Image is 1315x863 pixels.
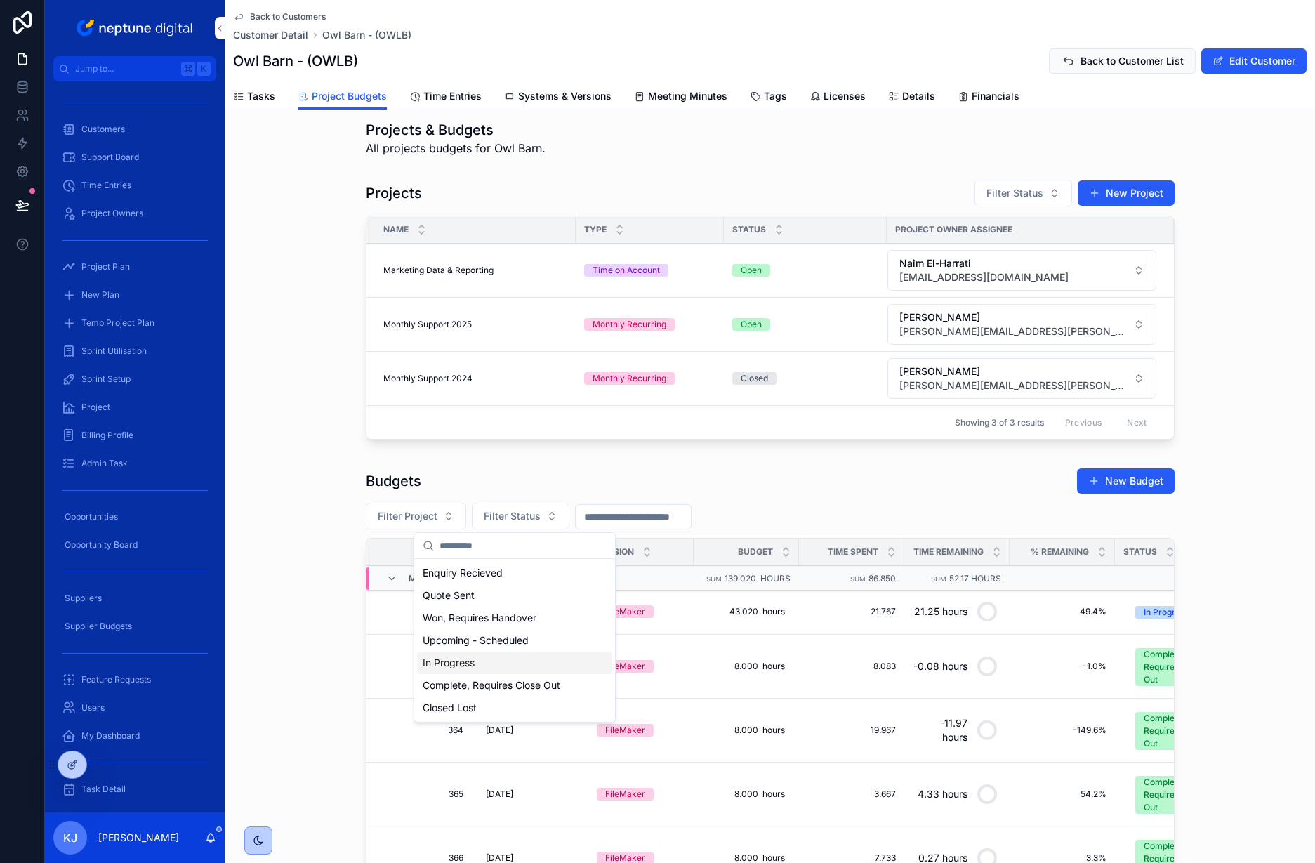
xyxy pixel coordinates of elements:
[53,367,216,392] a: Sprint Setup
[974,180,1072,206] button: Select Button
[81,458,128,469] span: Admin Task
[1144,712,1205,750] div: Complete, Requires Close Out
[1123,640,1242,692] a: Select Button
[81,345,147,357] span: Sprint Utilisation
[741,264,762,277] div: Open
[738,546,773,558] span: Budget
[1124,599,1241,624] button: Select Button
[584,318,715,331] a: Monthly Recurring
[899,364,1124,378] span: [PERSON_NAME]
[913,546,984,558] span: Time Remaining
[597,788,685,801] a: FileMaker
[702,600,791,623] a: 43.020 hours
[81,812,133,823] span: Billing Profile
[518,89,612,103] span: Systems & Versions
[383,319,472,330] span: Monthly Support 2025
[807,606,896,617] a: 21.767
[931,575,946,583] small: Sum
[725,573,791,584] span: 139.020 hours
[233,11,326,22] a: Back to Customers
[605,724,645,737] div: FileMaker
[1077,468,1175,494] button: New Budget
[383,725,463,736] a: 364
[887,249,1157,291] a: Select Button
[605,660,645,673] div: FileMaker
[81,124,125,135] span: Customers
[1124,705,1241,756] button: Select Button
[1144,606,1189,619] div: In Progress
[45,81,225,812] div: scrollable content
[486,725,513,736] span: [DATE]
[902,89,935,103] span: Details
[81,208,143,219] span: Project Owners
[597,660,685,673] a: FileMaker
[807,789,896,800] a: 3.667
[53,201,216,226] a: Project Owners
[888,84,935,112] a: Details
[702,655,791,678] a: 8.000 hours
[741,372,768,385] div: Closed
[98,831,179,845] p: [PERSON_NAME]
[81,784,126,795] span: Task Detail
[1018,725,1106,736] span: -149.6%
[914,598,967,626] div: 21.25 hours
[1123,598,1242,625] a: Select Button
[887,250,1156,291] button: Select Button
[918,780,967,808] div: 4.33 hours
[972,89,1019,103] span: Financials
[233,84,275,112] a: Tasks
[81,730,140,742] span: My Dashboard
[750,84,787,112] a: Tags
[504,84,612,112] a: Systems & Versions
[708,789,785,800] span: 8.000 hours
[65,621,132,632] span: Supplier Budgets
[949,573,1001,584] span: 52.17 hours
[417,652,612,674] div: In Progress
[1124,641,1241,692] button: Select Button
[53,504,216,529] a: Opportunities
[366,120,546,140] h1: Projects & Budgets
[732,318,878,331] a: Open
[366,471,421,491] h1: Budgets
[81,430,133,441] span: Billing Profile
[81,702,105,713] span: Users
[584,224,607,235] span: Type
[913,713,1001,747] a: -11.97 hours
[732,224,766,235] span: Status
[605,788,645,801] div: FileMaker
[913,652,967,680] div: -0.08 hours
[899,310,1124,324] span: [PERSON_NAME]
[708,606,785,617] span: 43.020 hours
[887,304,1156,345] button: Select Button
[378,509,437,523] span: Filter Project
[899,324,1124,338] span: [PERSON_NAME][EMAIL_ADDRESS][PERSON_NAME][DOMAIN_NAME]
[53,173,216,198] a: Time Entries
[913,595,1001,628] a: 21.25 hours
[593,264,660,277] div: Time on Account
[383,373,473,384] span: Monthly Support 2024
[708,661,785,672] span: 8.000 hours
[53,777,216,802] a: Task Detail
[65,593,102,604] span: Suppliers
[807,661,896,672] a: 8.083
[1123,704,1242,756] a: Select Button
[1018,661,1106,672] a: -1.0%
[65,539,138,551] span: Opportunity Board
[81,152,139,163] span: Support Board
[732,264,878,277] a: Open
[247,89,275,103] span: Tasks
[312,89,387,103] span: Project Budgets
[65,511,118,522] span: Opportunities
[81,261,130,272] span: Project Plan
[322,28,411,42] a: Owl Barn - (OWLB)
[1081,54,1184,68] span: Back to Customer List
[480,783,580,805] a: [DATE]
[366,183,422,203] h1: Projects
[75,63,176,74] span: Jump to...
[597,724,685,737] a: FileMaker
[1018,606,1106,617] a: 49.4%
